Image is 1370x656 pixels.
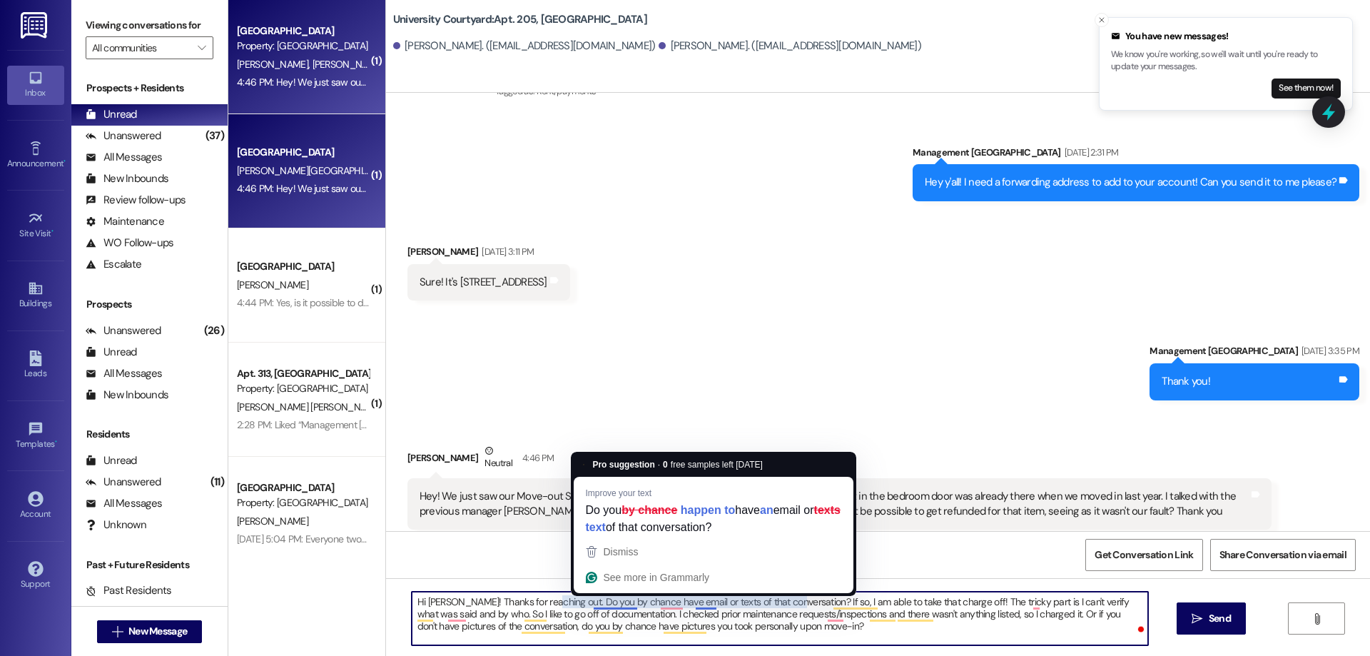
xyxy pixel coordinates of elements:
div: Unread [86,453,137,468]
div: Apt. 313, [GEOGRAPHIC_DATA] [237,366,369,381]
span: Get Conversation Link [1095,547,1193,562]
div: [PERSON_NAME] [407,443,1272,478]
div: Prospects + Residents [71,81,228,96]
button: New Message [97,620,203,643]
button: See them now! [1272,79,1341,99]
div: Past Residents [86,583,172,598]
div: You have new messages! [1111,29,1341,44]
i:  [112,626,123,637]
div: (26) [201,320,228,342]
b: University Courtyard: Apt. 205, [GEOGRAPHIC_DATA] [393,12,647,27]
div: [PERSON_NAME] [407,244,570,264]
span: [PERSON_NAME] [PERSON_NAME] [237,400,382,413]
div: [DATE] 3:11 PM [478,244,534,259]
div: Thank you! [1162,374,1210,389]
label: Viewing conversations for [86,14,213,36]
div: Sure! It's [STREET_ADDRESS] [420,275,547,290]
div: Review follow-ups [86,193,186,208]
span: [PERSON_NAME] [237,515,308,528]
button: Send [1177,602,1246,635]
button: Get Conversation Link [1085,539,1202,571]
div: 4:46 PM [519,450,554,465]
span: Share Conversation via email [1219,547,1346,562]
div: Property: [GEOGRAPHIC_DATA] [237,381,369,396]
div: Tagged as: [407,530,1272,550]
a: Leads [7,346,64,385]
div: [GEOGRAPHIC_DATA] [237,259,369,274]
div: Unanswered [86,475,161,490]
div: New Inbounds [86,171,168,186]
div: Neutral [482,443,514,473]
i:  [1311,613,1322,625]
div: Unanswered [86,128,161,143]
div: Hey! We just saw our Move-out Statement, and I'd just like to dispute one of the items. That dent... [420,489,1249,520]
div: (37) [202,125,228,147]
div: Unread [86,345,137,360]
div: Management [GEOGRAPHIC_DATA] [1150,343,1359,363]
a: Buildings [7,276,64,315]
button: Close toast [1095,13,1109,27]
div: [PERSON_NAME]. ([EMAIL_ADDRESS][DOMAIN_NAME]) [393,39,656,54]
div: Property: [GEOGRAPHIC_DATA] [237,39,369,54]
div: [GEOGRAPHIC_DATA] [237,480,369,495]
button: Share Conversation via email [1210,539,1356,571]
a: Site Visit • [7,206,64,245]
div: [DATE] 2:31 PM [1061,145,1119,160]
div: [DATE] 3:35 PM [1298,343,1359,358]
span: New Message [128,624,187,639]
div: Residents [71,427,228,442]
span: [PERSON_NAME] [237,278,308,291]
span: [PERSON_NAME] [237,58,313,71]
div: 2:28 PM: Liked “Management [GEOGRAPHIC_DATA] (University Courtyard): Not yet, I am meeting with t... [237,418,786,431]
div: Property: [GEOGRAPHIC_DATA] [237,495,369,510]
div: New Inbounds [86,388,168,403]
span: Send [1209,611,1231,626]
a: Support [7,557,64,595]
div: [GEOGRAPHIC_DATA] [237,24,369,39]
textarea: To enrich screen reader interactions, please activate Accessibility in Grammarly extension settings [412,592,1148,645]
div: 4:44 PM: Yes, is it possible to do a virtual tour by any chance? [237,296,490,309]
div: Unread [86,107,137,122]
div: All Messages [86,366,162,381]
i:  [198,42,205,54]
a: Account [7,487,64,525]
img: ResiDesk Logo [21,12,50,39]
a: Templates • [7,417,64,455]
span: • [64,156,66,166]
div: [GEOGRAPHIC_DATA] [237,145,369,160]
div: Escalate [86,257,141,272]
div: Management [GEOGRAPHIC_DATA] [913,145,1359,165]
div: [PERSON_NAME]. ([EMAIL_ADDRESS][DOMAIN_NAME]) [659,39,921,54]
div: Prospects [71,297,228,312]
p: We know you're working, so we'll wait until you're ready to update your messages. [1111,49,1341,74]
span: • [51,226,54,236]
input: All communities [92,36,191,59]
span: [PERSON_NAME][GEOGRAPHIC_DATA] [237,164,403,177]
div: All Messages [86,150,162,165]
div: All Messages [86,496,162,511]
div: Maintenance [86,214,164,229]
span: • [55,437,57,447]
i:  [1192,613,1202,625]
div: (11) [207,471,228,493]
div: WO Follow-ups [86,236,173,251]
div: Unanswered [86,323,161,338]
div: Past + Future Residents [71,557,228,572]
div: Hey y'all! I need a forwarding address to add to your account! Can you send it to me please? [925,175,1336,190]
div: Unknown [86,518,146,533]
span: [PERSON_NAME][GEOGRAPHIC_DATA] [312,58,474,71]
a: Inbox [7,66,64,104]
